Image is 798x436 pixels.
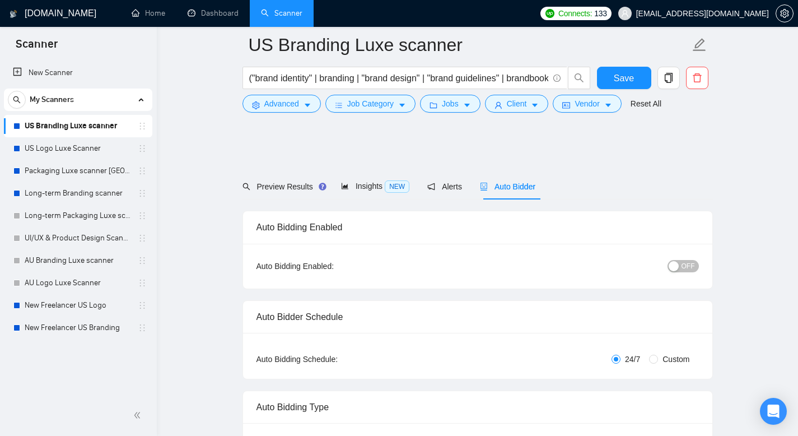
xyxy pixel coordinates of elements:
div: Auto Bidding Enabled [256,211,699,243]
span: holder [138,279,147,287]
span: Custom [658,353,694,365]
span: search [8,96,25,104]
span: folder [430,101,437,109]
span: holder [138,301,147,310]
a: AU Logo Luxe Scanner [25,272,131,294]
a: homeHome [132,8,165,18]
button: setting [776,4,794,22]
a: US Branding Luxe scanner [25,115,131,137]
span: My Scanners [30,89,74,111]
button: copy [657,67,680,89]
a: setting [776,9,794,18]
span: edit [692,38,707,52]
span: bars [335,101,343,109]
button: barsJob Categorycaret-down [325,95,416,113]
span: caret-down [304,101,311,109]
span: info-circle [553,75,561,82]
span: holder [138,189,147,198]
a: Packaging Luxe scanner [GEOGRAPHIC_DATA] [25,160,131,182]
span: Jobs [442,98,459,110]
span: 24/7 [620,353,645,365]
span: Alerts [427,182,462,191]
span: holder [138,256,147,265]
span: NEW [385,180,409,193]
span: Client [507,98,527,110]
a: AU Branding Luxe scanner [25,249,131,272]
a: New Freelancer US Logo [25,294,131,317]
span: setting [776,9,793,18]
input: Scanner name... [249,31,690,59]
a: UI/UX & Product Design Scanner [25,227,131,249]
button: search [568,67,590,89]
div: Auto Bidding Type [256,391,699,423]
span: 133 [594,7,606,20]
span: robot [480,183,488,191]
button: idcardVendorcaret-down [553,95,621,113]
span: holder [138,211,147,220]
span: double-left [133,410,144,421]
input: Search Freelance Jobs... [249,71,548,85]
span: caret-down [604,101,612,109]
a: Long-term Branding scanner [25,182,131,205]
button: settingAdvancedcaret-down [242,95,321,113]
div: Open Intercom Messenger [760,398,787,425]
span: caret-down [463,101,471,109]
a: dashboardDashboard [188,8,239,18]
button: Save [597,67,651,89]
span: notification [427,183,435,191]
span: delete [687,73,708,83]
span: search [568,73,590,83]
li: New Scanner [4,62,152,84]
span: holder [138,323,147,332]
div: Auto Bidding Schedule: [256,353,404,365]
span: holder [138,122,147,131]
button: userClientcaret-down [485,95,549,113]
span: idcard [562,101,570,109]
a: Long-term Packaging Luxe scanner [25,205,131,227]
span: copy [658,73,679,83]
span: Advanced [264,98,299,110]
span: setting [252,101,260,109]
span: holder [138,166,147,175]
span: Save [614,71,634,85]
span: Preview Results [242,182,323,191]
span: caret-down [398,101,406,109]
button: folderJobscaret-down [420,95,480,113]
div: Auto Bidder Schedule [256,301,699,333]
span: holder [138,234,147,243]
span: Insights [341,182,409,191]
div: Auto Bidding Enabled: [256,260,404,272]
button: delete [686,67,708,89]
span: Auto Bidder [480,182,535,191]
span: Job Category [347,98,394,110]
a: New Freelancer US Branding [25,317,131,339]
button: search [8,91,26,109]
span: caret-down [531,101,539,109]
li: My Scanners [4,89,152,339]
a: US Logo Luxe Scanner [25,137,131,160]
span: Scanner [7,36,67,59]
img: logo [10,5,17,23]
span: area-chart [341,182,349,190]
a: searchScanner [261,8,302,18]
span: search [242,183,250,191]
span: OFF [682,260,695,272]
a: Reset All [631,98,661,110]
span: user [621,10,629,17]
span: Vendor [575,98,599,110]
img: upwork-logo.png [545,9,554,18]
span: Connects: [558,7,592,20]
span: user [494,101,502,109]
span: holder [138,144,147,153]
a: New Scanner [13,62,143,84]
div: Tooltip anchor [318,182,328,192]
